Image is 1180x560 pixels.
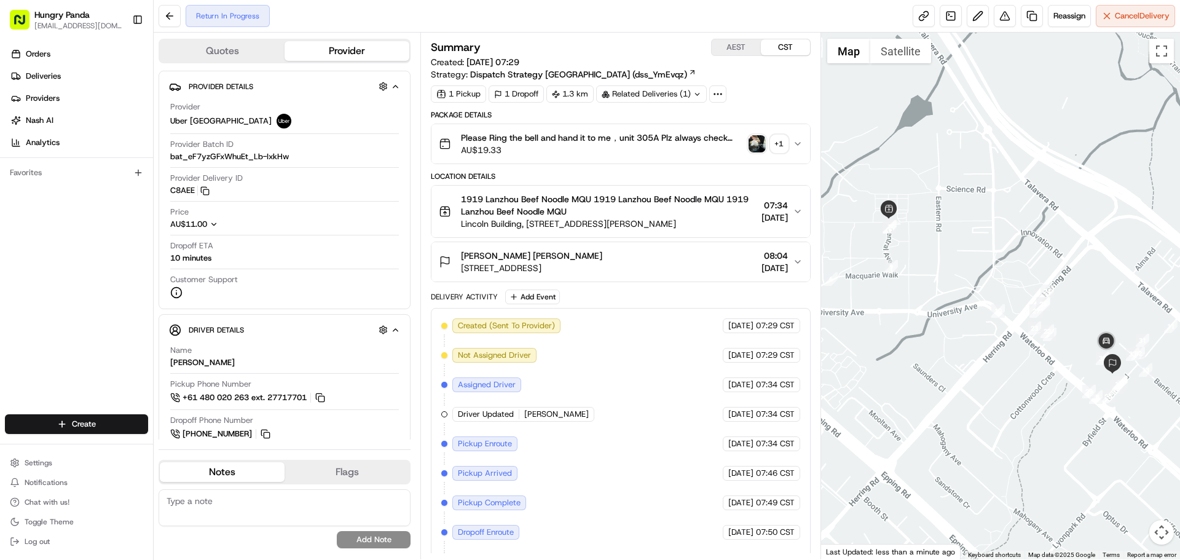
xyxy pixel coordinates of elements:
span: [EMAIL_ADDRESS][DOMAIN_NAME] [34,21,122,31]
span: Dispatch Strategy [GEOGRAPHIC_DATA] (dss_YmEvqz) [470,68,687,81]
button: Hungry Panda[EMAIL_ADDRESS][DOMAIN_NAME] [5,5,127,34]
span: Driver Details [189,325,244,335]
span: Pickup Phone Number [170,379,251,390]
span: 1919 Lanzhou Beef Noodle MQU 1919 Lanzhou Beef Noodle MQU 1919 Lanzhou Beef Noodle MQU [461,193,756,218]
span: [DATE] [728,527,753,538]
div: 31 [1136,334,1149,347]
a: Orders [5,44,153,64]
div: Strategy: [431,68,696,81]
span: 07:34 [761,199,788,211]
span: AU$11.00 [170,219,207,229]
button: AU$11.00 [170,219,278,230]
button: C8AEE [170,185,210,196]
a: [PHONE_NUMBER] [170,427,272,441]
span: Pickup Arrived [458,468,512,479]
span: [DATE] [728,438,753,449]
span: 07:34 CST [756,379,795,390]
div: 1.3 km [546,85,594,103]
button: Quotes [160,41,285,61]
span: Create [72,419,96,430]
div: 21 [1043,328,1056,341]
div: 6 [824,272,838,286]
span: Provider [170,101,200,112]
div: 10 [991,304,1005,318]
div: 24 [1040,285,1054,298]
a: Deliveries [5,66,153,86]
span: Not Assigned Driver [458,350,531,361]
span: Pickup Complete [458,497,521,508]
button: Toggle Theme [5,513,148,530]
div: 16 [1113,376,1127,390]
span: 07:29 CST [756,320,795,331]
span: [DATE] [728,350,753,361]
button: CST [761,39,810,55]
span: Cancel Delivery [1115,10,1170,22]
div: 8 [883,220,897,234]
span: [DATE] [728,468,753,479]
span: 07:34 CST [756,409,795,420]
div: 29 [1082,385,1096,398]
button: CancelDelivery [1096,5,1175,27]
button: 1919 Lanzhou Beef Noodle MQU 1919 Lanzhou Beef Noodle MQU 1919 Lanzhou Beef Noodle MQULincoln Bui... [431,186,809,237]
span: Toggle Theme [25,517,74,527]
button: Notifications [5,474,148,491]
button: Driver Details [169,320,400,340]
img: uber-new-logo.jpeg [277,114,291,128]
div: 30 [1096,352,1109,365]
span: Lincoln Building, [STREET_ADDRESS][PERSON_NAME] [461,218,756,230]
span: Dropoff ETA [170,240,213,251]
span: [STREET_ADDRESS] [461,262,602,274]
a: Open this area in Google Maps (opens a new window) [824,543,865,559]
div: Package Details [431,110,810,120]
span: Provider Delivery ID [170,173,243,184]
span: Assigned Driver [458,379,516,390]
span: Orders [26,49,50,60]
button: Toggle fullscreen view [1149,39,1174,63]
div: 26 [1036,298,1050,311]
div: 1 Dropoff [489,85,544,103]
span: 07:29 CST [756,350,795,361]
span: Pickup Enroute [458,438,512,449]
div: 15 [1109,381,1123,395]
a: Terms [1103,551,1120,558]
span: Analytics [26,137,60,148]
span: [DATE] [728,497,753,508]
div: 18 [1114,376,1127,389]
span: Provider Batch ID [170,139,234,150]
div: 17 [1114,376,1128,389]
span: 07:46 CST [756,468,795,479]
span: Name [170,345,192,356]
span: Providers [26,93,60,104]
button: Chat with us! [5,494,148,511]
div: 20 [1101,390,1115,403]
span: Driver Updated [458,409,514,420]
span: Provider Details [189,82,253,92]
a: Nash AI [5,111,153,130]
button: Hungry Panda [34,9,90,21]
button: Log out [5,533,148,550]
span: 07:34 CST [756,438,795,449]
span: Deliveries [26,71,61,82]
a: +61 480 020 263 ext. 27717701 [170,391,327,404]
div: 32 [1131,347,1145,360]
div: 27 [1029,304,1043,318]
div: Location Details [431,172,810,181]
span: Nash AI [26,115,53,126]
span: Notifications [25,478,68,487]
div: 13 [1139,363,1152,377]
span: Created: [431,56,519,68]
button: Provider Details [169,76,400,97]
button: Flags [285,462,409,482]
span: Please Ring the bell and hand it to me，unit 305A Plz always check order number, call customer whe... [461,132,743,144]
div: Last Updated: less than a minute ago [821,544,961,559]
span: Chat with us! [25,497,69,507]
div: 7 [883,220,896,234]
span: [DATE] [761,262,788,274]
span: [DATE] [728,379,753,390]
button: Notes [160,462,285,482]
button: Create [5,414,148,434]
button: AEST [712,39,761,55]
a: Providers [5,89,153,108]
